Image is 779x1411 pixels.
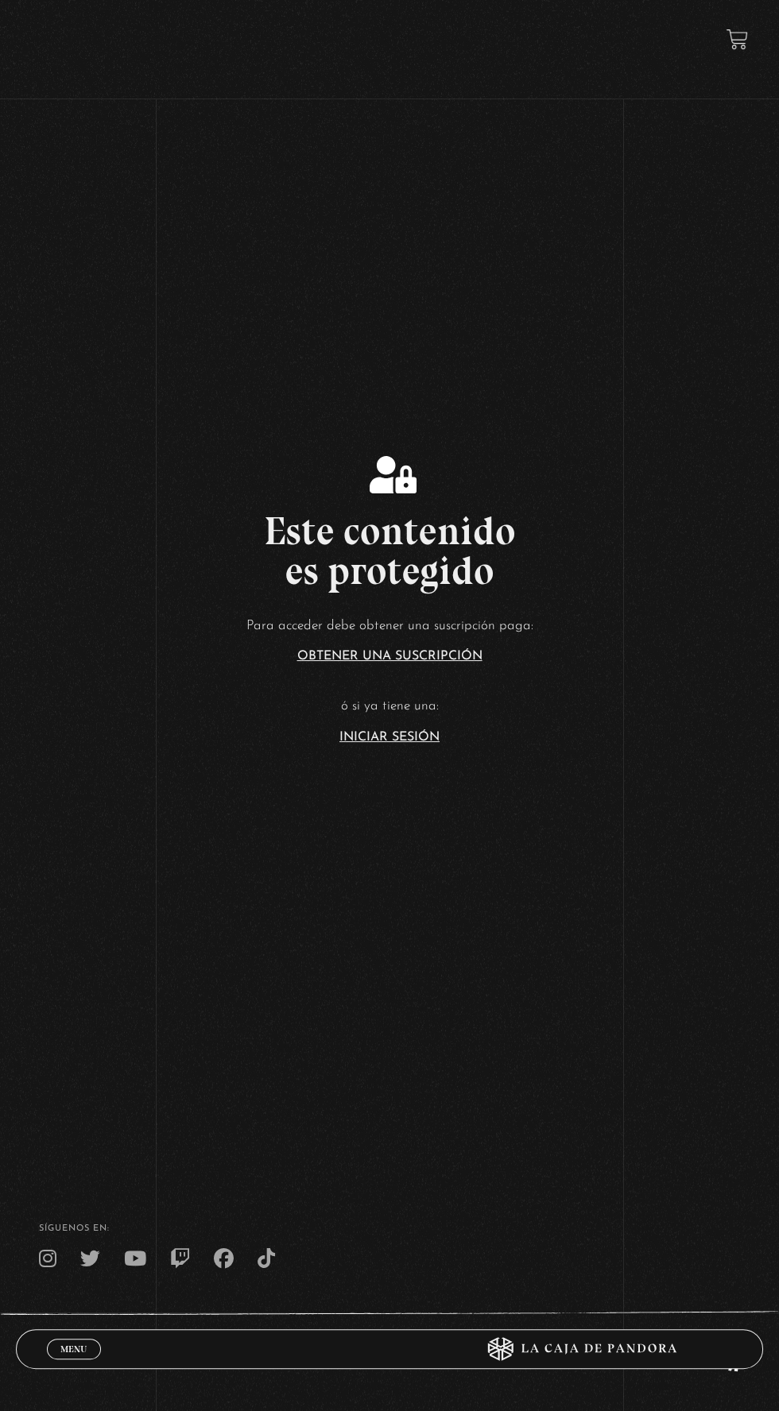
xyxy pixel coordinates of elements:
[297,650,483,663] a: Obtener una suscripción
[727,29,748,50] a: View your shopping cart
[56,1358,93,1369] span: Cerrar
[339,731,440,744] a: Iniciar Sesión
[39,1224,740,1233] h4: SÍguenos en:
[60,1344,87,1354] span: Menu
